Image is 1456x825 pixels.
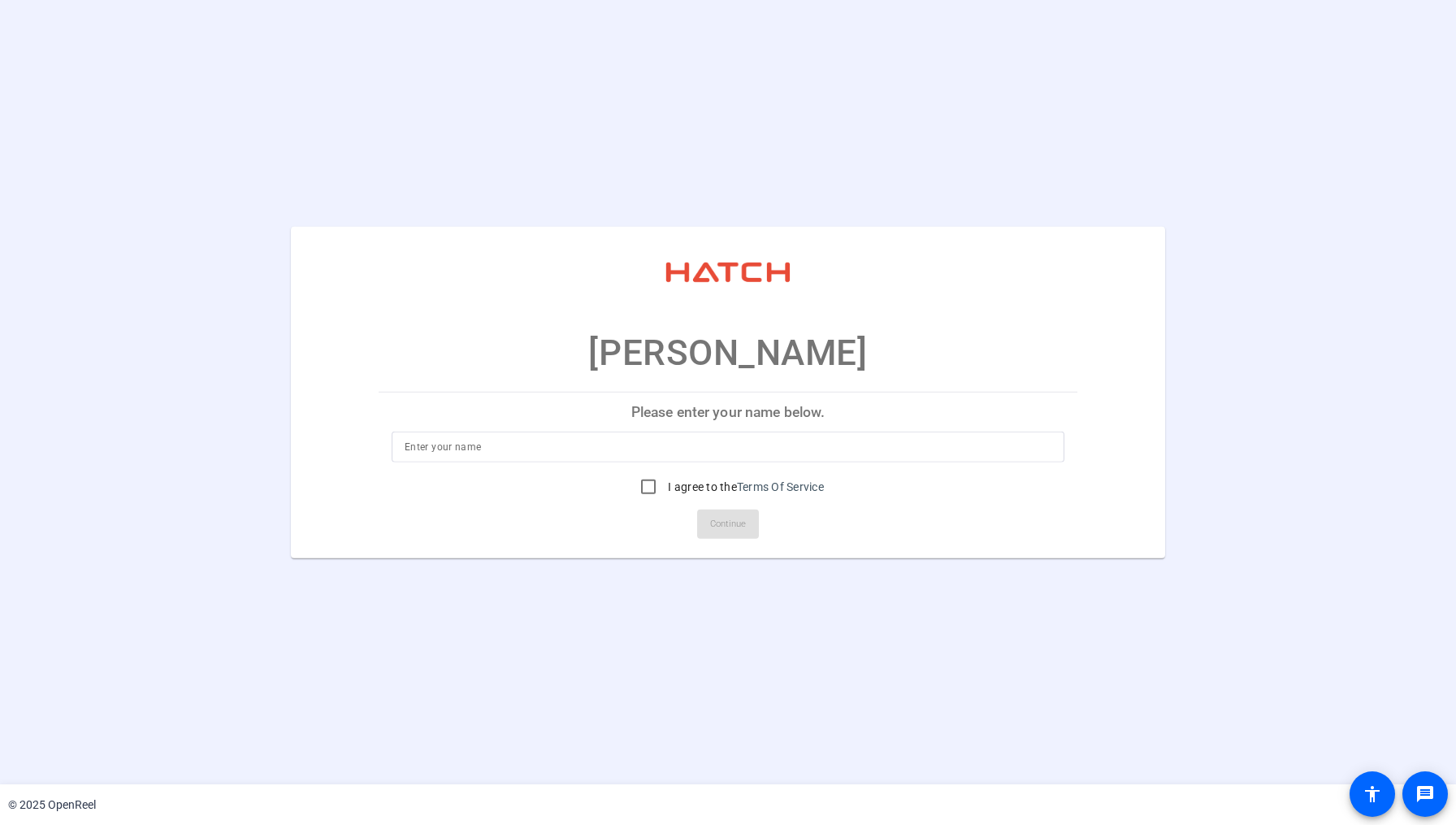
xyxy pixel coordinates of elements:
[647,242,809,301] img: company-logo
[665,479,824,495] label: I agree to the
[379,392,1077,431] p: Please enter your name below.
[1415,784,1435,804] mat-icon: message
[588,325,867,379] p: [PERSON_NAME]
[737,480,824,493] a: Terms Of Service
[1363,784,1382,804] mat-icon: accessibility
[405,437,1051,457] input: Enter your name
[8,797,96,814] div: © 2025 OpenReel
